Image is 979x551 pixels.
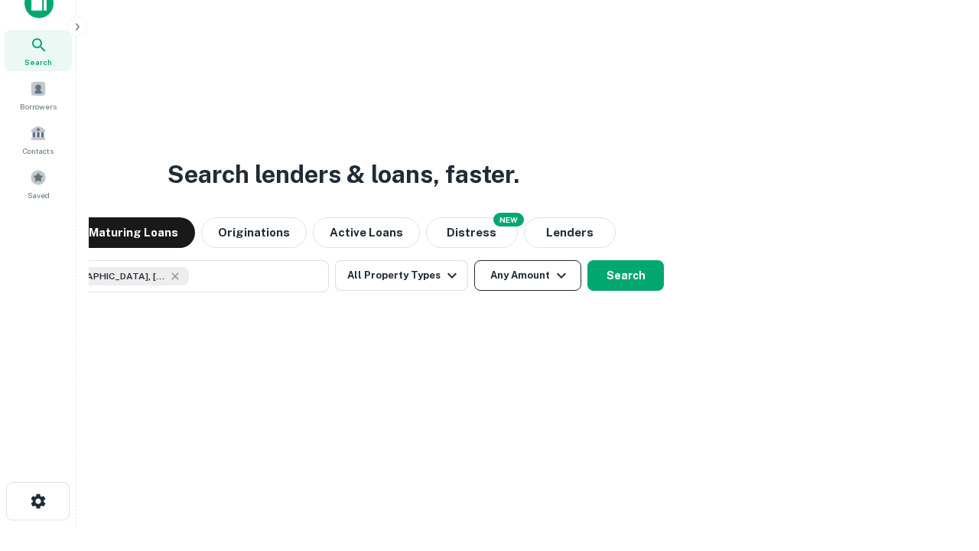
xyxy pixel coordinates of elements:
button: Originations [201,217,307,248]
span: Search [24,56,52,68]
button: [GEOGRAPHIC_DATA], [GEOGRAPHIC_DATA], [GEOGRAPHIC_DATA] [23,260,329,292]
button: All Property Types [335,260,468,291]
span: [GEOGRAPHIC_DATA], [GEOGRAPHIC_DATA], [GEOGRAPHIC_DATA] [51,269,166,283]
span: Contacts [23,145,54,157]
div: NEW [493,213,524,227]
span: Saved [28,189,50,201]
button: Maturing Loans [72,217,195,248]
button: Search [587,260,664,291]
button: Any Amount [474,260,581,291]
span: Borrowers [20,100,57,112]
button: Lenders [524,217,616,248]
a: Borrowers [5,74,72,116]
h3: Search lenders & loans, faster. [168,156,519,193]
a: Saved [5,163,72,204]
a: Contacts [5,119,72,160]
iframe: Chat Widget [903,429,979,502]
a: Search [5,30,72,71]
button: Search distressed loans with lien and other non-mortgage details. [426,217,518,248]
button: Active Loans [313,217,420,248]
